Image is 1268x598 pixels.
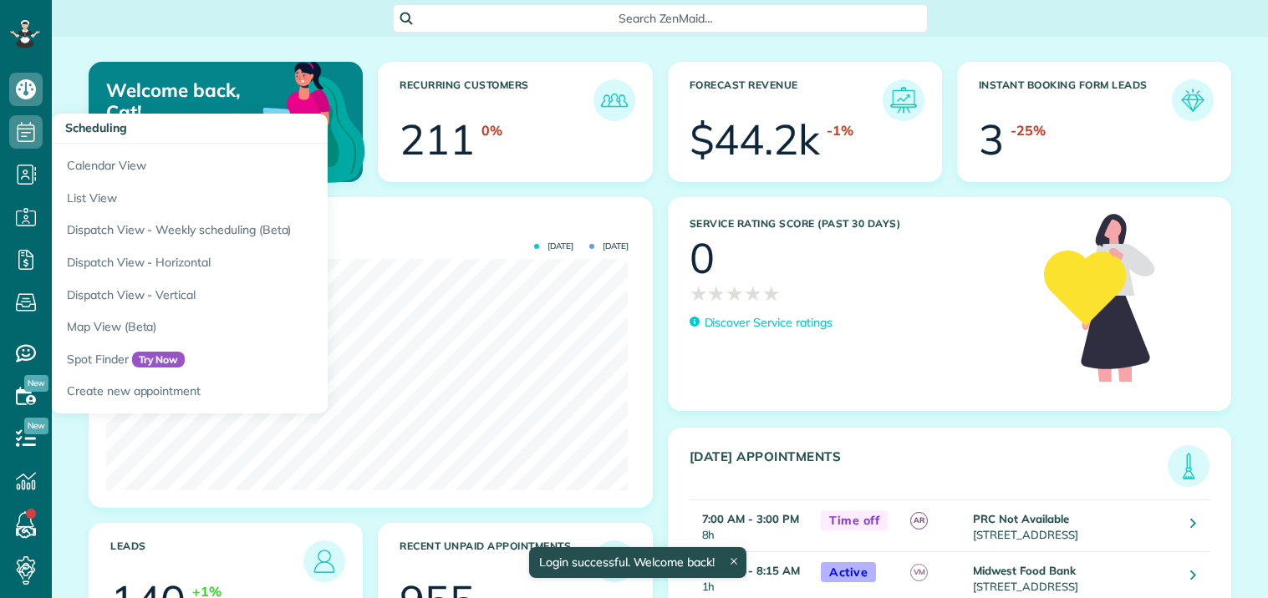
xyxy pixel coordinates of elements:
p: Discover Service ratings [705,314,833,332]
span: Try Now [132,352,186,368]
span: New [24,418,48,434]
div: -25% [1011,121,1046,140]
img: icon_recurring_customers-cf858462ba22bcd05b5a5880d41d6543d210077de5bb9ebc9590e49fd87d84ed.png [598,84,631,117]
a: Spot FinderTry Now [52,343,470,376]
h3: Instant Booking Form Leads [979,79,1172,121]
img: icon_forecast_revenue-8c13a41c7ed35a8dcfafea3cbb826a0462acb37728057bba2d056411b612bbbe.png [887,84,920,117]
img: icon_unpaid_appointments-47b8ce3997adf2238b356f14209ab4cced10bd1f174958f3ca8f1d0dd7fffeee.png [598,545,631,578]
span: New [24,375,48,392]
span: ★ [744,279,762,308]
span: ★ [762,279,781,308]
strong: Midwest Food Bank [973,564,1075,577]
strong: 7:00 AM - 3:00 PM [702,512,799,525]
span: ★ [726,279,744,308]
div: 0% [481,121,502,140]
div: 0 [690,237,715,279]
h3: [DATE] Appointments [690,449,1169,487]
a: Dispatch View - Horizontal [52,246,470,279]
span: Time off [821,510,888,531]
a: Discover Service ratings [690,314,833,332]
a: Create new appointment [52,375,470,413]
div: -1% [827,121,853,140]
div: Login successful. Welcome back! [529,547,746,578]
span: AR [910,512,928,530]
div: $44.2k [690,119,821,160]
td: 8h [690,499,813,551]
p: Welcome back, Cat! [106,79,273,124]
img: icon_form_leads-04211a6a04a5b2264e4ee56bc0799ec3eb69b7e499cbb523a139df1d13a81ae0.png [1176,84,1209,117]
a: Map View (Beta) [52,311,470,343]
span: Scheduling [65,120,127,135]
span: ★ [707,279,726,308]
div: 211 [400,119,475,160]
h3: Leads [110,540,303,582]
a: Calendar View [52,144,470,182]
h3: Service Rating score (past 30 days) [690,218,1028,230]
span: [DATE] [589,242,629,251]
a: Dispatch View - Vertical [52,279,470,312]
span: ★ [690,279,708,308]
span: Active [821,562,876,583]
img: icon_todays_appointments-901f7ab196bb0bea1936b74009e4eb5ffbc2d2711fa7634e0d609ed5ef32b18b.png [1172,449,1205,483]
div: 3 [979,119,1004,160]
span: [DATE] [534,242,573,251]
img: icon_leads-1bed01f49abd5b7fead27621c3d59655bb73ed531f8eeb49469d10e621d6b896.png [308,545,341,578]
a: Dispatch View - Weekly scheduling (Beta) [52,214,470,246]
td: [STREET_ADDRESS] [969,499,1178,551]
span: VM [910,564,928,581]
strong: PRC Not Available [973,512,1068,525]
h3: Forecast Revenue [690,79,883,121]
a: List View [52,182,470,215]
h3: Actual Revenue this month [110,219,635,234]
h3: Recent unpaid appointments [400,540,593,582]
h3: Recurring Customers [400,79,593,121]
strong: 7:15 AM - 8:15 AM [702,564,800,577]
img: dashboard_welcome-42a62b7d889689a78055ac9021e634bf52bae3f8056760290aed330b23ab8690.png [206,43,369,205]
